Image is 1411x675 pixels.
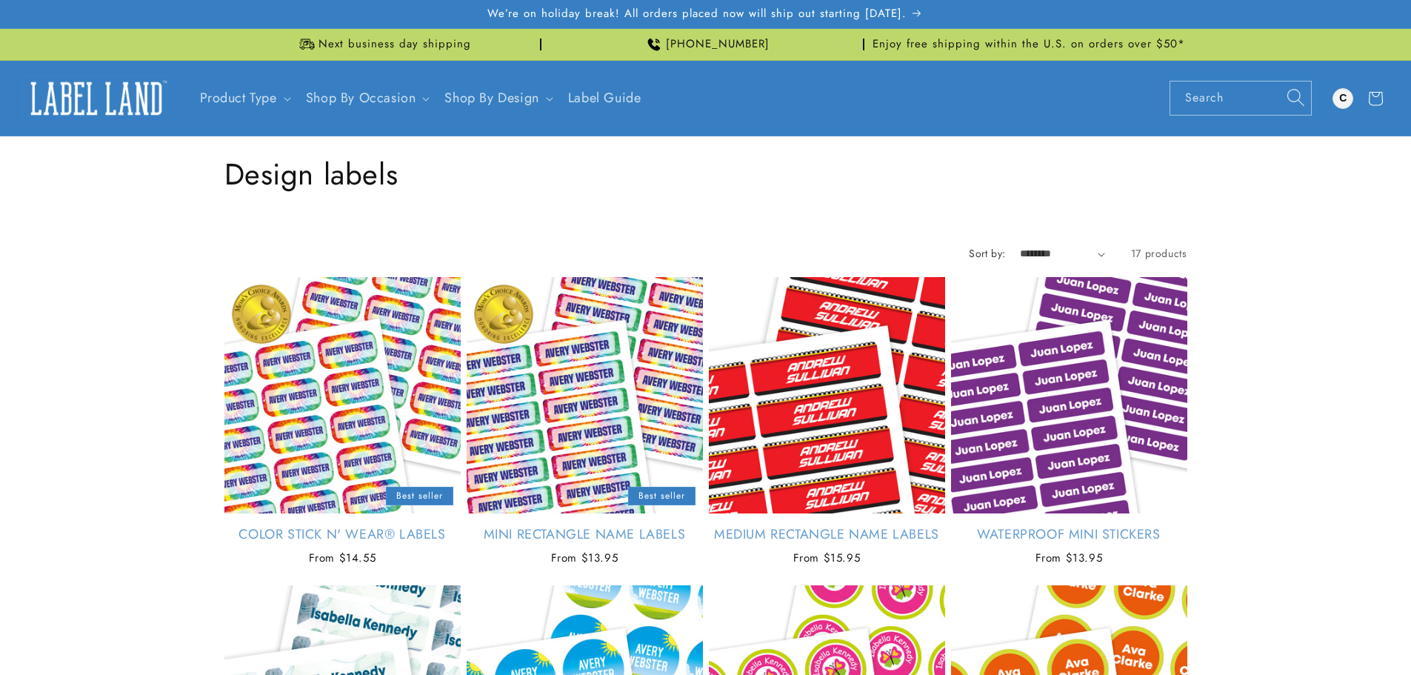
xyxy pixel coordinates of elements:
span: Next business day shipping [318,37,471,52]
a: Color Stick N' Wear® Labels [224,526,461,543]
label: Sort by: [969,246,1005,261]
button: Search [1279,81,1312,113]
span: We’re on holiday break! All orders placed now will ship out starting [DATE]. [487,7,907,21]
summary: Shop By Occasion [297,81,436,116]
summary: Product Type [191,81,297,116]
span: 17 products [1131,246,1187,261]
span: [PHONE_NUMBER] [666,37,770,52]
a: Label Guide [559,81,650,116]
div: Announcement [547,29,864,60]
a: Mini Rectangle Name Labels [467,526,703,543]
span: Label Guide [568,90,641,107]
span: Enjoy free shipping within the U.S. on orders over $50* [873,37,1185,52]
img: Label Land [22,76,170,122]
a: Shop By Design [444,88,538,107]
span: Shop By Occasion [306,90,416,107]
a: Label Land [17,70,176,127]
a: Product Type [200,88,277,107]
h1: Design labels [224,155,1187,193]
a: Waterproof Mini Stickers [951,526,1187,543]
a: Medium Rectangle Name Labels [709,526,945,543]
summary: Shop By Design [436,81,558,116]
div: Announcement [870,29,1187,60]
div: Announcement [224,29,541,60]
